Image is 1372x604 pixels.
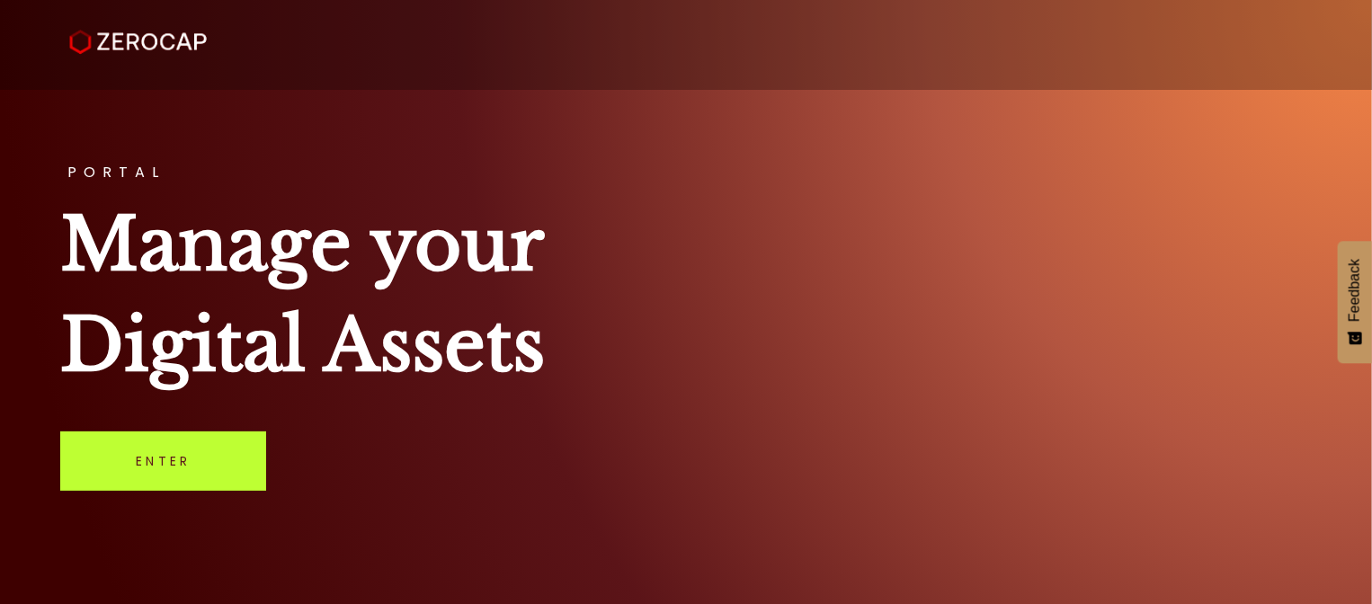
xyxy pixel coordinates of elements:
a: Enter [60,431,266,491]
h1: Manage your Digital Assets [60,194,1312,395]
button: Feedback - Show survey [1338,241,1372,363]
span: Feedback [1347,259,1363,322]
h3: PORTAL [60,165,1312,180]
img: ZeroCap [69,30,207,55]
